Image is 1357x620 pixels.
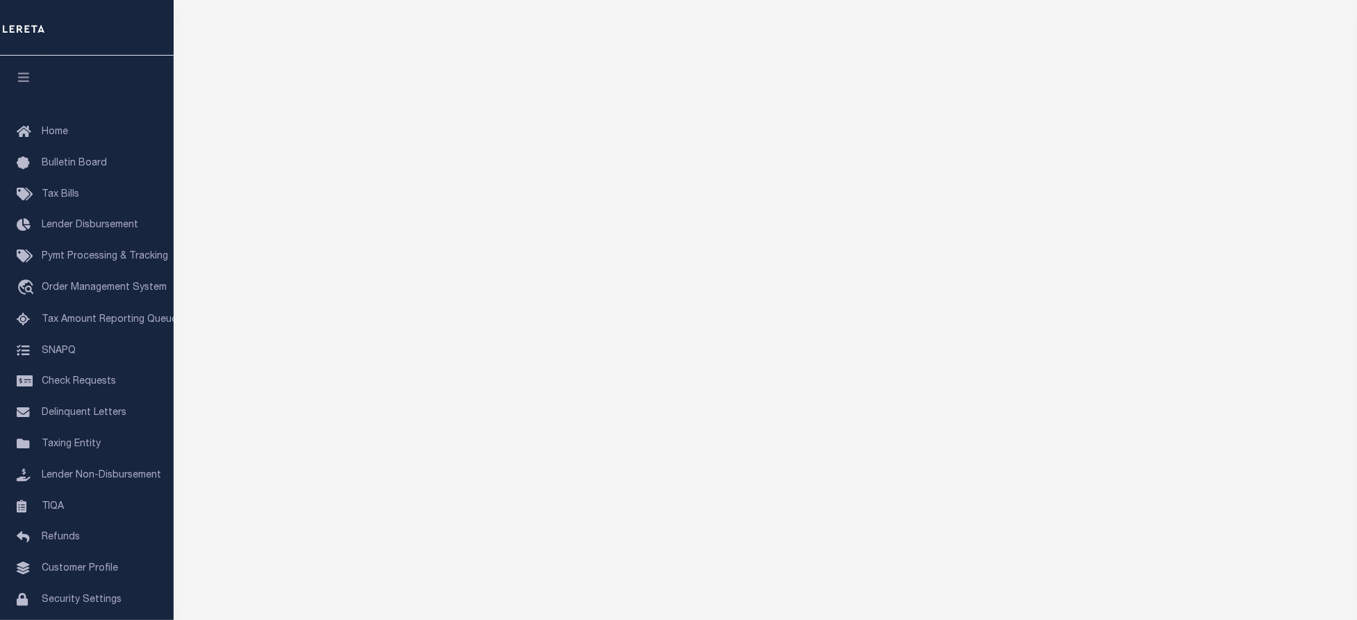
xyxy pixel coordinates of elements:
span: Customer Profile [42,564,118,573]
span: Tax Bills [42,190,79,199]
span: TIQA [42,501,64,511]
span: Security Settings [42,595,122,605]
span: Bulletin Board [42,158,107,168]
span: Tax Amount Reporting Queue [42,315,177,325]
span: Pymt Processing & Tracking [42,252,168,261]
span: Check Requests [42,377,116,386]
span: Delinquent Letters [42,408,126,418]
span: SNAPQ [42,345,76,355]
span: Order Management System [42,283,167,293]
span: Home [42,127,68,137]
span: Lender Disbursement [42,220,138,230]
span: Refunds [42,532,80,542]
i: travel_explore [17,279,39,297]
span: Taxing Entity [42,439,101,449]
span: Lender Non-Disbursement [42,471,161,480]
